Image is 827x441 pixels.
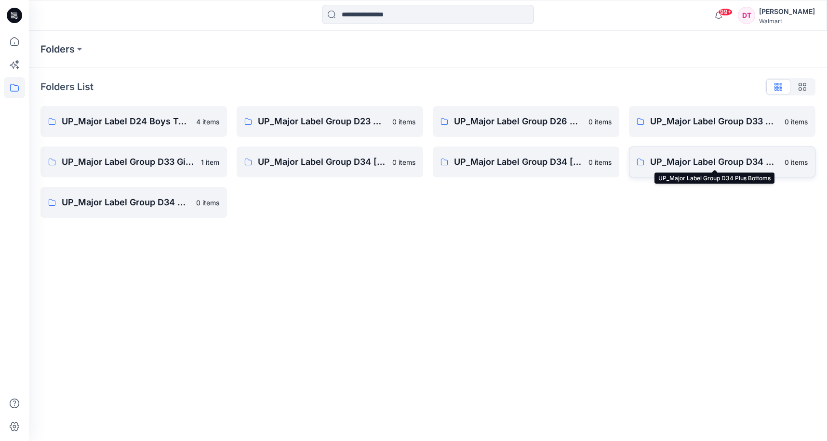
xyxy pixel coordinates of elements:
p: 0 items [588,117,612,127]
div: DT [738,7,755,24]
a: UP_Major Label Group D23 Men's Tops0 items [237,106,423,137]
p: UP_Major Label Group D26 Toddler Girl [454,115,583,128]
p: 0 items [392,117,415,127]
p: UP_Major Label Group D34 Plus Bottoms [650,155,779,169]
a: UP_Major Label Group D34 Plus Bottoms0 items [629,147,815,177]
a: UP_Major Label Group D33 Girls Tops1 item [40,147,227,177]
p: UP_Major Label D24 Boys Tops [62,115,190,128]
p: UP_Major Label Group D34 [DEMOGRAPHIC_DATA] Dresses [258,155,387,169]
a: UP_Major Label Group D33 Girls Bottoms0 items [629,106,815,137]
a: Folders [40,42,75,56]
p: 4 items [196,117,219,127]
p: 0 items [785,117,808,127]
span: 99+ [718,8,733,16]
p: Folders List [40,80,93,94]
p: UP_Major Label Group D33 Girls Bottoms [650,115,779,128]
p: 0 items [392,157,415,167]
a: UP_Major Label Group D34 [DEMOGRAPHIC_DATA] Dresses0 items [237,147,423,177]
p: UP_Major Label Group D34 Plus Sweater/ Knit Tops [62,196,190,209]
p: UP_Major Label Group D33 Girls Tops [62,155,195,169]
a: UP_Major Label D24 Boys Tops4 items [40,106,227,137]
div: [PERSON_NAME] [759,6,815,17]
div: Walmart [759,17,815,25]
p: UP_Major Label Group D23 Men's Tops [258,115,387,128]
p: 0 items [785,157,808,167]
p: UP_Major Label Group D34 [DEMOGRAPHIC_DATA] Sweaters [454,155,583,169]
p: 0 items [588,157,612,167]
a: UP_Major Label Group D34 Plus Sweater/ Knit Tops0 items [40,187,227,218]
a: UP_Major Label Group D34 [DEMOGRAPHIC_DATA] Sweaters0 items [433,147,619,177]
p: 1 item [201,157,219,167]
p: 0 items [196,198,219,208]
a: UP_Major Label Group D26 Toddler Girl0 items [433,106,619,137]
